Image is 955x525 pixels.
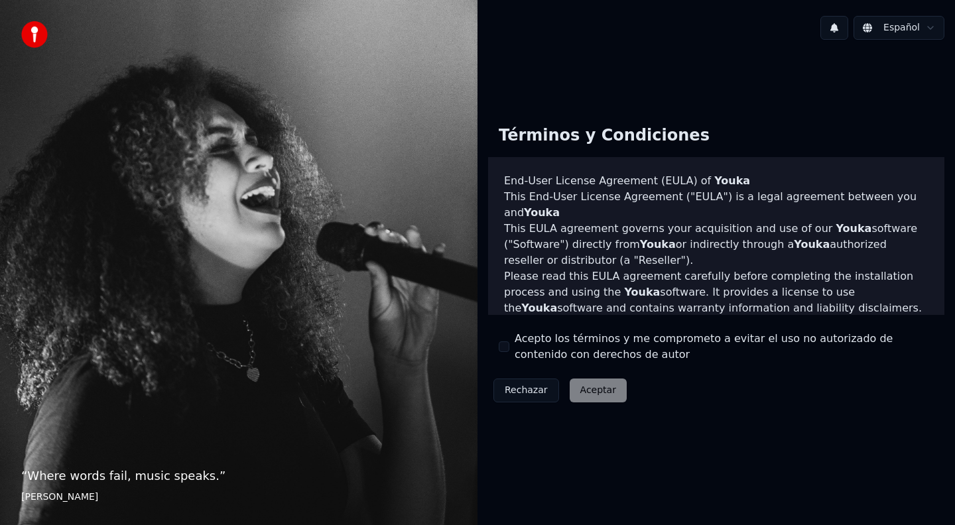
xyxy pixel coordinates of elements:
[504,268,928,316] p: Please read this EULA agreement carefully before completing the installation process and using th...
[624,286,660,298] span: Youka
[493,379,559,402] button: Rechazar
[21,467,456,485] p: “ Where words fail, music speaks. ”
[640,238,676,251] span: Youka
[504,221,928,268] p: This EULA agreement governs your acquisition and use of our software ("Software") directly from o...
[521,302,557,314] span: Youka
[488,115,720,157] div: Términos y Condiciones
[714,174,750,187] span: Youka
[21,491,456,504] footer: [PERSON_NAME]
[836,222,871,235] span: Youka
[21,21,48,48] img: youka
[515,331,934,363] label: Acepto los términos y me comprometo a evitar el uso no autorizado de contenido con derechos de autor
[504,173,928,189] h3: End-User License Agreement (EULA) of
[524,206,560,219] span: Youka
[504,189,928,221] p: This End-User License Agreement ("EULA") is a legal agreement between you and
[794,238,830,251] span: Youka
